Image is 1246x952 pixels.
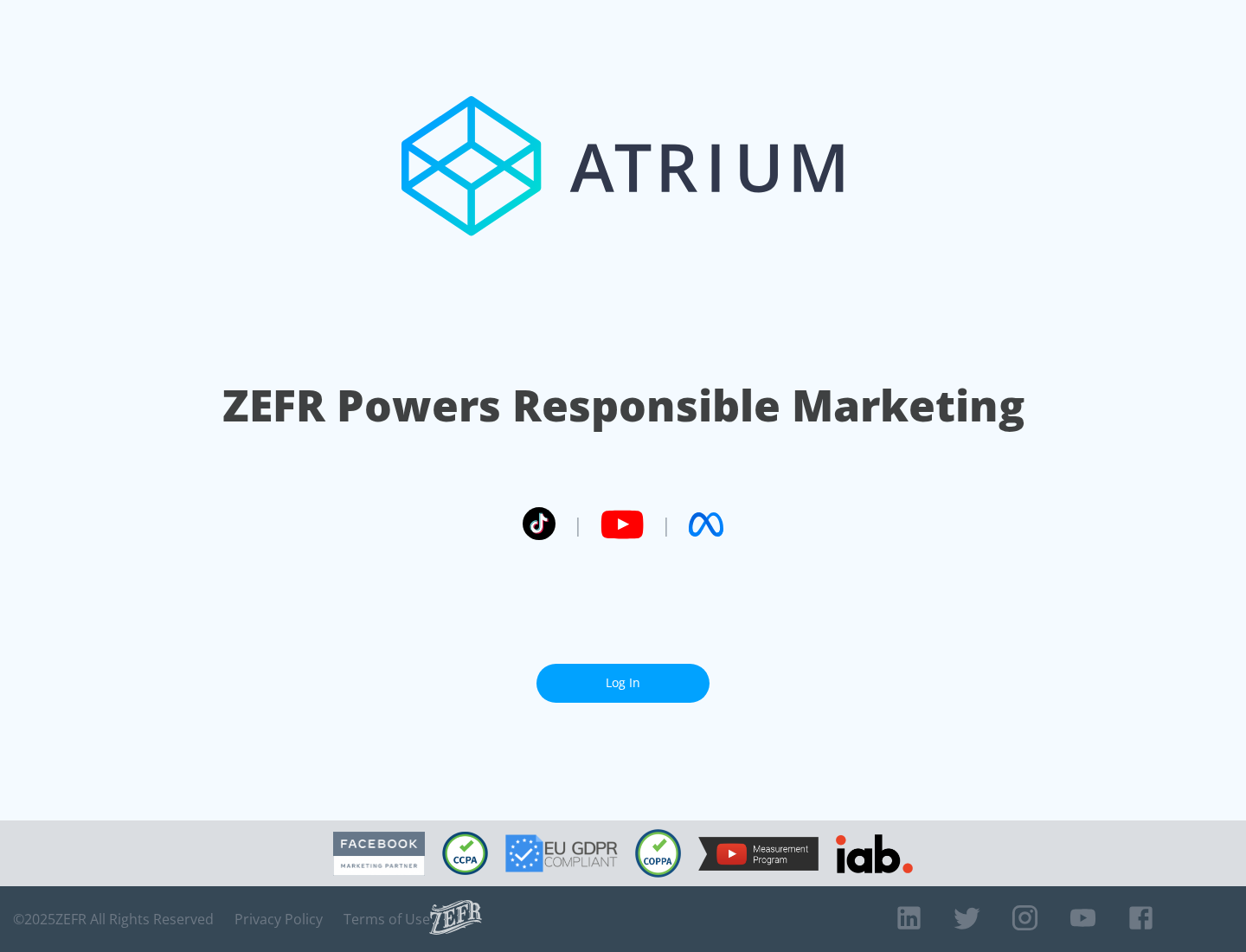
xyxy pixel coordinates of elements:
span: © 2025 ZEFR All Rights Reserved [13,910,214,928]
img: CCPA Compliant [442,832,488,875]
span: | [573,511,583,537]
h1: ZEFR Powers Responsible Marketing [222,376,1024,435]
span: | [661,511,671,537]
img: IAB [836,834,913,873]
img: YouTube Measurement Program [698,837,819,871]
img: GDPR Compliant [505,834,618,872]
a: Terms of Use [344,910,430,928]
img: COPPA Compliant [635,829,681,878]
img: Facebook Marketing Partner [333,832,425,876]
a: Log In [536,664,710,703]
a: Privacy Policy [234,910,323,928]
